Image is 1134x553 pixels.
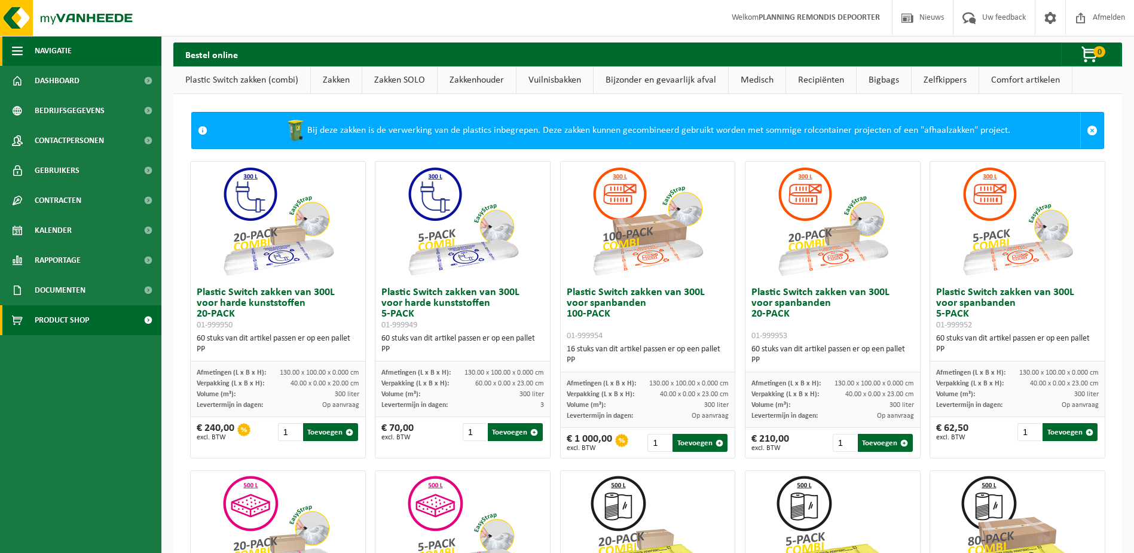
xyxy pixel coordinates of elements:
span: Afmetingen (L x B x H): [936,369,1005,376]
span: 01-999952 [936,321,972,330]
span: Navigatie [35,36,72,66]
div: € 62,50 [936,423,968,441]
span: Contracten [35,186,81,215]
span: Levertermijn in dagen: [381,402,448,409]
span: 01-999953 [751,332,787,341]
img: 01-999954 [588,162,707,281]
span: excl. BTW [751,445,789,452]
span: Volume (m³): [381,391,420,398]
span: Volume (m³): [936,391,975,398]
span: 0 [1093,46,1105,57]
span: Levertermijn in dagen: [567,412,633,420]
span: Op aanvraag [322,402,359,409]
span: Verpakking (L x B x H): [381,380,449,387]
span: 40.00 x 0.00 x 23.00 cm [660,391,729,398]
img: WB-0240-HPE-GN-50.png [283,118,307,142]
span: Levertermijn in dagen: [751,412,818,420]
span: 300 liter [519,391,544,398]
span: Volume (m³): [751,402,790,409]
div: 60 stuks van dit artikel passen er op een pallet [936,333,1099,355]
span: Gebruikers [35,156,80,186]
button: Toevoegen [488,423,543,441]
h3: Plastic Switch zakken van 300L voor harde kunststoffen 20-PACK [197,287,359,330]
div: PP [936,344,1099,355]
div: € 70,00 [381,423,414,441]
span: Op aanvraag [1062,402,1099,409]
span: 3 [540,402,544,409]
span: 40.00 x 0.00 x 23.00 cm [1030,380,1099,387]
h3: Plastic Switch zakken van 300L voor spanbanden 100-PACK [567,287,729,341]
a: Comfort artikelen [979,66,1072,94]
div: 16 stuks van dit artikel passen er op een pallet [567,344,729,366]
div: PP [567,355,729,366]
img: 01-999953 [773,162,892,281]
button: Toevoegen [858,434,913,452]
span: Afmetingen (L x B x H): [567,380,636,387]
h3: Plastic Switch zakken van 300L voor harde kunststoffen 5-PACK [381,287,544,330]
span: Verpakking (L x B x H): [197,380,264,387]
span: Rapportage [35,245,81,275]
button: Toevoegen [1043,423,1098,441]
span: 300 liter [704,402,729,409]
a: Bigbags [857,66,911,94]
h3: Plastic Switch zakken van 300L voor spanbanden 20-PACK [751,287,914,341]
span: 01-999949 [381,321,417,330]
span: 300 liter [1074,391,1099,398]
a: Sluit melding [1080,113,1104,148]
h2: Bestel online [173,42,250,66]
span: 130.00 x 100.00 x 0.000 cm [1019,369,1099,376]
button: Toevoegen [303,423,358,441]
span: 130.00 x 100.00 x 0.000 cm [464,369,544,376]
input: 1 [463,423,487,441]
div: PP [197,344,359,355]
div: PP [751,355,914,366]
img: 01-999950 [218,162,338,281]
span: 01-999950 [197,321,233,330]
strong: PLANNING REMONDIS DEPOORTER [759,13,880,22]
div: 60 stuks van dit artikel passen er op een pallet [197,333,359,355]
div: PP [381,344,544,355]
div: € 210,00 [751,434,789,452]
span: 40.00 x 0.00 x 23.00 cm [845,391,914,398]
a: Plastic Switch zakken (combi) [173,66,310,94]
a: Zelfkippers [912,66,979,94]
span: Bedrijfsgegevens [35,96,105,126]
span: Afmetingen (L x B x H): [381,369,451,376]
span: Verpakking (L x B x H): [936,380,1004,387]
span: Levertermijn in dagen: [197,402,263,409]
span: Op aanvraag [877,412,914,420]
a: Recipiënten [786,66,856,94]
img: 01-999952 [958,162,1077,281]
span: excl. BTW [567,445,612,452]
div: € 240,00 [197,423,234,441]
h3: Plastic Switch zakken van 300L voor spanbanden 5-PACK [936,287,1099,330]
span: Levertermijn in dagen: [936,402,1002,409]
input: 1 [833,434,857,452]
a: Zakken [311,66,362,94]
span: Op aanvraag [692,412,729,420]
button: 0 [1061,42,1121,66]
span: Contactpersonen [35,126,104,156]
a: Zakken SOLO [362,66,437,94]
span: 40.00 x 0.00 x 20.00 cm [291,380,359,387]
span: excl. BTW [197,434,234,441]
span: 130.00 x 100.00 x 0.000 cm [649,380,729,387]
span: Afmetingen (L x B x H): [751,380,821,387]
div: 60 stuks van dit artikel passen er op een pallet [751,344,914,366]
span: Dashboard [35,66,80,96]
div: Bij deze zakken is de verwerking van de plastics inbegrepen. Deze zakken kunnen gecombineerd gebr... [213,113,1080,148]
a: Vuilnisbakken [516,66,593,94]
span: Verpakking (L x B x H): [751,391,819,398]
span: 01-999954 [567,332,603,341]
input: 1 [647,434,671,452]
span: Documenten [35,275,85,305]
span: 300 liter [335,391,359,398]
div: € 1 000,00 [567,434,612,452]
input: 1 [1017,423,1041,441]
img: 01-999949 [403,162,522,281]
span: Volume (m³): [567,402,606,409]
input: 1 [278,423,302,441]
a: Medisch [729,66,785,94]
span: 60.00 x 0.00 x 23.00 cm [475,380,544,387]
span: Volume (m³): [197,391,236,398]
